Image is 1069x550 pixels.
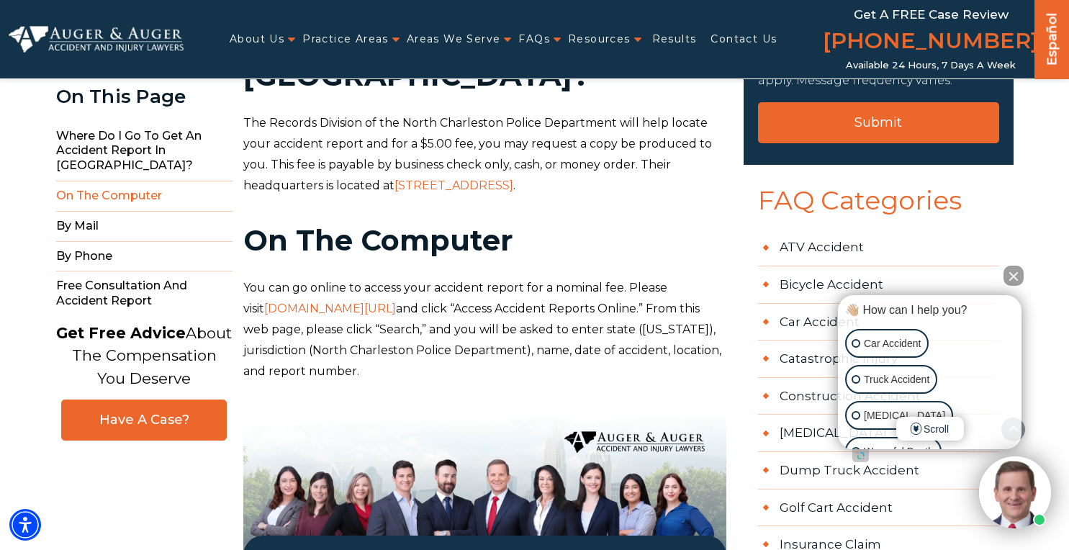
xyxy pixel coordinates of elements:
[758,452,999,490] a: Dump Truck Accident
[846,60,1016,71] span: Available 24 Hours, 7 Days a Week
[652,24,697,54] a: Results
[56,122,233,181] span: Where Do I Go to Get an Accident Report in [GEOGRAPHIC_DATA]?
[9,26,184,53] img: Auger & Auger Accident and Injury Lawyers Logo
[394,179,513,192] a: [STREET_ADDRESS]
[842,302,1018,318] div: 👋🏼 How can I help you?
[864,371,929,389] p: Truck Accident
[230,24,284,54] a: About Us
[61,400,227,441] a: Have A Case?
[854,7,1009,22] span: Get a FREE Case Review
[243,222,513,258] strong: On The Computer
[758,341,999,378] a: Catastrophic Injury
[264,302,396,315] a: [DOMAIN_NAME][URL]
[56,271,233,316] span: Free Consultation and Accident Report
[758,378,999,415] a: Construction Accident
[864,407,945,425] p: [MEDICAL_DATA]
[518,24,550,54] a: FAQs
[76,412,212,428] span: Have A Case?
[243,116,712,191] span: The Records Division of the North Charleston Police Department will help locate your accident rep...
[823,25,1039,60] a: [PHONE_NUMBER]
[758,415,999,452] a: [MEDICAL_DATA]
[302,24,389,54] a: Practice Areas
[758,266,999,304] a: Bicycle Accident
[758,102,999,143] input: Submit
[864,335,921,353] p: Car Accident
[852,449,869,462] a: Open intaker chat
[56,181,233,212] span: On The Computer
[407,24,501,54] a: Areas We Serve
[864,443,934,461] p: Wrongful Death
[758,304,999,341] a: Car Accident
[568,24,631,54] a: Resources
[56,324,186,342] strong: Get Free Advice
[711,24,777,54] a: Contact Us
[56,86,233,107] div: On This Page
[896,417,964,441] span: Scroll
[744,186,1014,230] h4: FAQ Categories
[9,509,41,541] div: Accessibility Menu
[1003,266,1024,286] button: Close Intaker Chat Widget
[56,322,232,390] p: About The Compensation You Deserve
[243,281,667,315] span: You can go online to access your accident report for a nominal fee. Please visit
[56,242,233,272] span: By Phone
[56,212,233,242] span: By Mail
[243,302,721,377] span: and click “Access Accident Reports Online.” From this web page, please click “Search,” and you wi...
[758,490,999,527] a: Golf Cart Accident
[758,229,999,266] a: ATV Accident
[979,456,1051,528] img: Intaker widget Avatar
